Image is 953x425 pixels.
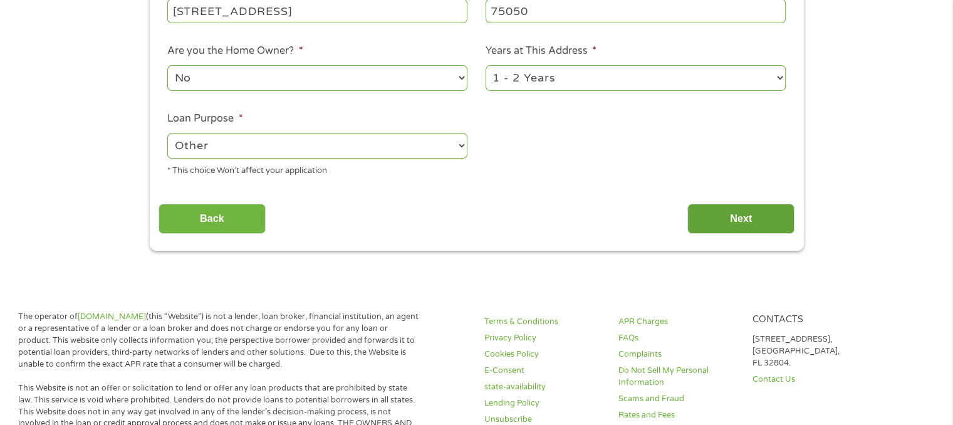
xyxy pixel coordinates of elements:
a: Complaints [618,349,737,360]
a: state-availability [484,381,603,393]
a: Terms & Conditions [484,316,603,328]
label: Are you the Home Owner? [167,45,303,58]
a: Lending Policy [484,397,603,409]
a: Contact Us [752,374,871,386]
label: Loan Purpose [167,112,242,125]
a: FAQs [618,332,737,344]
a: Cookies Policy [484,349,603,360]
input: Next [687,204,794,234]
div: * This choice Won’t affect your application [167,160,467,177]
a: Scams and Fraud [618,393,737,405]
p: [STREET_ADDRESS], [GEOGRAPHIC_DATA], FL 32804. [752,333,871,369]
a: APR Charges [618,316,737,328]
a: [DOMAIN_NAME] [78,312,146,322]
a: E-Consent [484,365,603,377]
a: Privacy Policy [484,332,603,344]
a: Do Not Sell My Personal Information [618,365,737,389]
a: Rates and Fees [618,409,737,421]
label: Years at This Address [486,45,596,58]
h4: Contacts [752,314,871,326]
input: Back [159,204,266,234]
p: The operator of (this “Website”) is not a lender, loan broker, financial institution, an agent or... [18,311,420,370]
